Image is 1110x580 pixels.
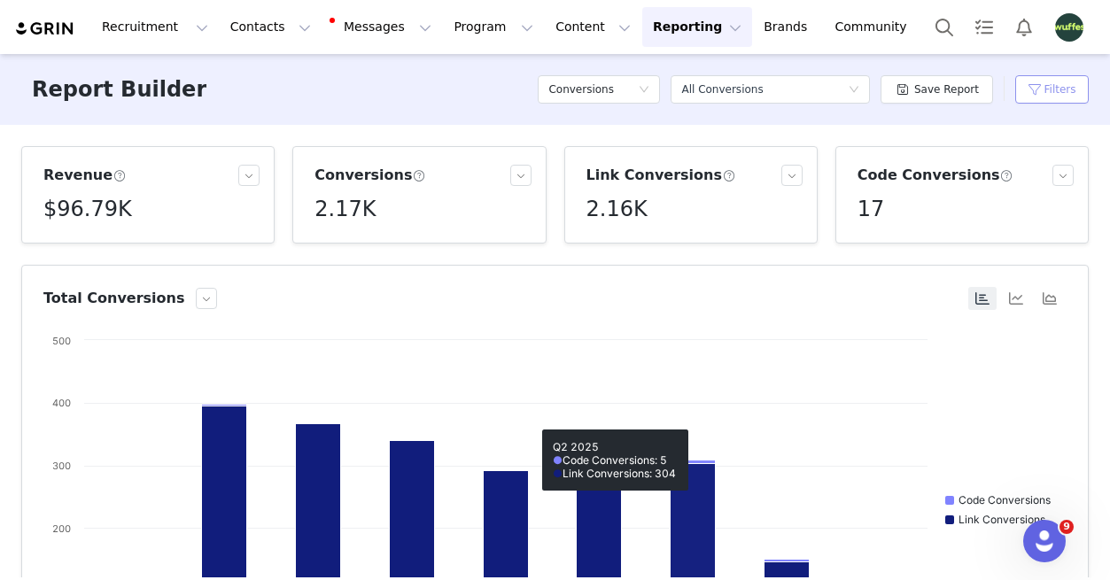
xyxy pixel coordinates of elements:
text: Link Conversions [959,513,1045,526]
button: Notifications [1005,7,1044,47]
h3: Revenue [43,165,126,186]
h3: Total Conversions [43,288,185,309]
a: Community [825,7,926,47]
iframe: Intercom live chat [1023,520,1066,562]
button: Save Report [881,75,993,104]
text: 400 [52,397,71,409]
text: 300 [52,460,71,472]
button: Content [545,7,641,47]
h5: $96.79K [43,193,132,225]
button: Reporting [642,7,752,47]
button: Program [443,7,544,47]
button: Search [925,7,964,47]
a: Brands [753,7,823,47]
i: icon: down [849,84,859,97]
button: Filters [1015,75,1089,104]
h5: 2.16K [586,193,648,225]
h3: Report Builder [32,73,206,105]
h3: Code Conversions [858,165,1013,186]
a: Tasks [965,7,1004,47]
h5: Conversions [548,76,614,103]
button: Profile [1044,13,1101,42]
i: icon: down [639,84,649,97]
h5: 2.17K [314,193,376,225]
h3: Conversions [314,165,425,186]
button: Contacts [220,7,322,47]
h5: 17 [858,193,885,225]
button: Messages [322,7,442,47]
button: Recruitment [91,7,219,47]
text: 500 [52,335,71,347]
text: 200 [52,522,71,535]
text: Code Conversions [959,493,1051,507]
img: 8dec4047-a893-4396-8e60-392655bf1466.png [1055,13,1083,42]
img: grin logo [14,20,76,37]
div: All Conversions [681,76,763,103]
h3: Link Conversions [586,165,736,186]
span: 9 [1060,520,1074,534]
